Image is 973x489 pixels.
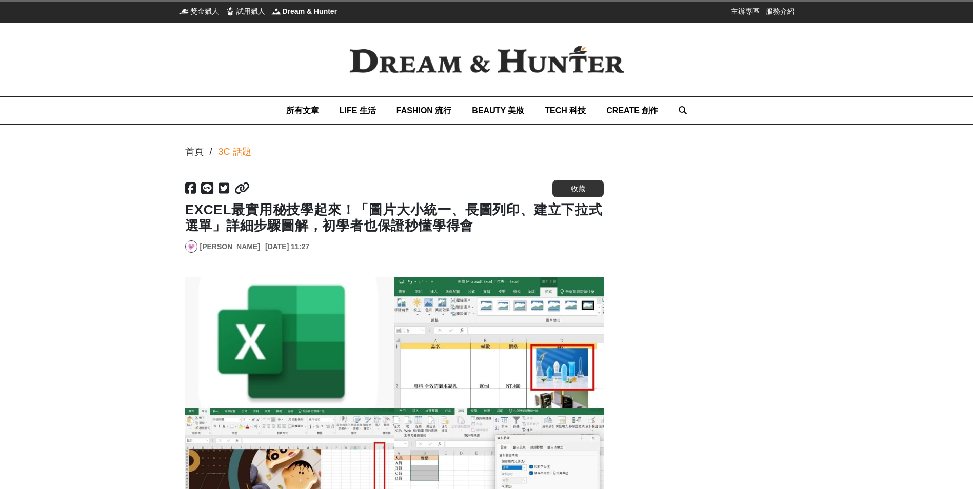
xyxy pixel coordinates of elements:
[210,145,212,159] div: /
[190,6,219,16] span: 獎金獵人
[236,6,265,16] span: 試用獵人
[185,202,604,234] h1: EXCEL最實用秘技學起來！「圖片大小統一、長圖列印、建立下拉式選單」詳細步驟圖解，初學者也保證秒懂學得會
[265,241,309,252] div: [DATE] 11:27
[179,6,189,16] img: 獎金獵人
[545,106,586,115] span: TECH 科技
[396,106,452,115] span: FASHION 流行
[731,6,760,16] a: 主辦專區
[225,6,235,16] img: 試用獵人
[286,97,319,124] a: 所有文章
[283,6,337,16] span: Dream & Hunter
[340,97,376,124] a: LIFE 生活
[179,6,219,16] a: 獎金獵人獎金獵人
[552,180,604,197] button: 收藏
[225,6,265,16] a: 試用獵人試用獵人
[766,6,795,16] a: 服務介紹
[545,97,586,124] a: TECH 科技
[185,145,204,159] div: 首頁
[606,106,658,115] span: CREATE 創作
[271,6,282,16] img: Dream & Hunter
[606,97,658,124] a: CREATE 創作
[271,6,337,16] a: Dream & HunterDream & Hunter
[219,145,251,159] a: 3C 話題
[186,241,197,252] img: Avatar
[472,97,524,124] a: BEAUTY 美妝
[396,97,452,124] a: FASHION 流行
[286,106,319,115] span: 所有文章
[185,240,197,253] a: Avatar
[472,106,524,115] span: BEAUTY 美妝
[340,106,376,115] span: LIFE 生活
[333,29,641,90] img: Dream & Hunter
[200,241,260,252] a: [PERSON_NAME]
